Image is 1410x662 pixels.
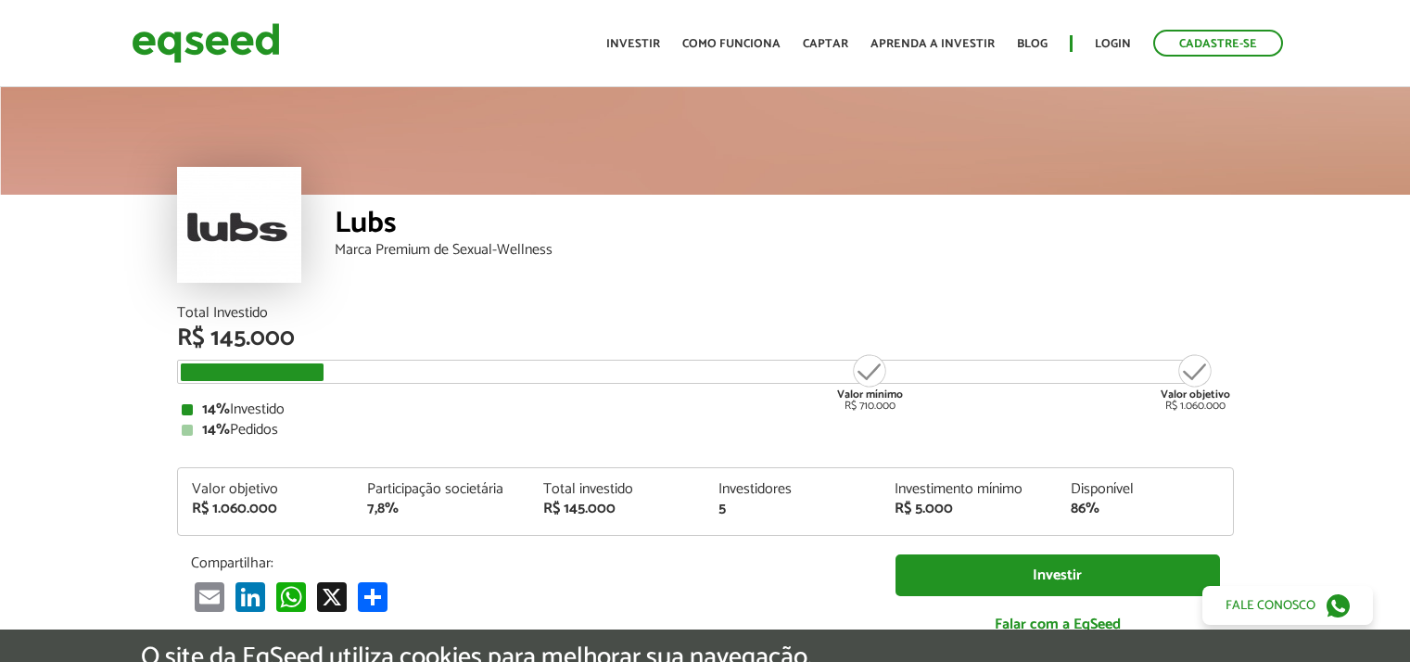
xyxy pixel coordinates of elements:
[718,502,867,516] div: 5
[718,482,867,497] div: Investidores
[182,402,1229,417] div: Investido
[202,397,230,422] strong: 14%
[192,482,340,497] div: Valor objetivo
[1071,482,1219,497] div: Disponível
[192,502,340,516] div: R$ 1.060.000
[367,502,515,516] div: 7,8%
[895,502,1043,516] div: R$ 5.000
[896,554,1220,596] a: Investir
[313,581,350,612] a: X
[1071,502,1219,516] div: 86%
[1017,38,1048,50] a: Blog
[177,326,1234,350] div: R$ 145.000
[354,581,391,612] a: Compartilhar
[1095,38,1131,50] a: Login
[1153,30,1283,57] a: Cadastre-se
[202,417,230,442] strong: 14%
[837,386,903,403] strong: Valor mínimo
[895,482,1043,497] div: Investimento mínimo
[682,38,781,50] a: Como funciona
[896,605,1220,643] a: Falar com a EqSeed
[191,581,228,612] a: Email
[182,423,1229,438] div: Pedidos
[335,243,1234,258] div: Marca Premium de Sexual-Wellness
[803,38,848,50] a: Captar
[1202,586,1373,625] a: Fale conosco
[606,38,660,50] a: Investir
[177,306,1234,321] div: Total Investido
[543,482,692,497] div: Total investido
[335,209,1234,243] div: Lubs
[1161,386,1230,403] strong: Valor objetivo
[870,38,995,50] a: Aprenda a investir
[543,502,692,516] div: R$ 145.000
[1161,352,1230,412] div: R$ 1.060.000
[273,581,310,612] a: WhatsApp
[132,19,280,68] img: EqSeed
[835,352,905,412] div: R$ 710.000
[367,482,515,497] div: Participação societária
[191,554,868,572] p: Compartilhar:
[232,581,269,612] a: LinkedIn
